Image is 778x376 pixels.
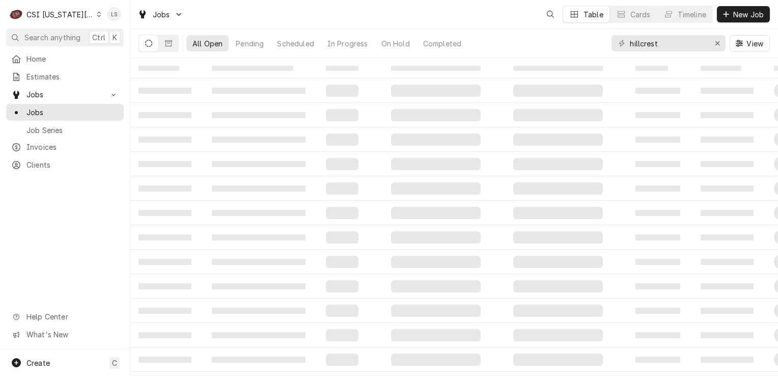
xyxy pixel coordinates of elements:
[635,185,680,192] span: ‌
[635,283,680,289] span: ‌
[6,50,124,67] a: Home
[513,109,603,121] span: ‌
[701,185,754,192] span: ‌
[391,182,481,195] span: ‌
[635,66,668,71] span: ‌
[701,161,754,167] span: ‌
[326,109,358,121] span: ‌
[26,9,94,20] div: CSI [US_STATE][GEOGRAPHIC_DATA]
[327,38,368,49] div: In Progress
[6,139,124,155] a: Invoices
[26,71,119,82] span: Estimates
[138,137,191,143] span: ‌
[701,259,754,265] span: ‌
[635,357,680,363] span: ‌
[635,161,680,167] span: ‌
[277,38,314,49] div: Scheduled
[192,38,223,49] div: All Open
[236,38,264,49] div: Pending
[635,308,680,314] span: ‌
[326,207,358,219] span: ‌
[701,137,754,143] span: ‌
[26,89,103,100] span: Jobs
[326,280,358,292] span: ‌
[326,158,358,170] span: ‌
[391,207,481,219] span: ‌
[513,85,603,97] span: ‌
[326,133,358,146] span: ‌
[701,357,754,363] span: ‌
[138,88,191,94] span: ‌
[709,35,726,51] button: Erase input
[24,32,80,43] span: Search anything
[212,112,305,118] span: ‌
[513,66,603,71] span: ‌
[701,283,754,289] span: ‌
[138,259,191,265] span: ‌
[212,161,305,167] span: ‌
[212,308,305,314] span: ‌
[326,66,358,71] span: ‌
[130,58,778,376] table: All Open Jobs List Loading
[701,308,754,314] span: ‌
[212,234,305,240] span: ‌
[635,112,680,118] span: ‌
[326,354,358,366] span: ‌
[138,185,191,192] span: ‌
[6,29,124,46] button: Search anythingCtrlK
[635,210,680,216] span: ‌
[138,283,191,289] span: ‌
[730,35,770,51] button: View
[26,125,119,136] span: Job Series
[6,122,124,139] a: Job Series
[513,133,603,146] span: ‌
[513,158,603,170] span: ‌
[701,234,754,240] span: ‌
[138,234,191,240] span: ‌
[212,88,305,94] span: ‌
[630,9,651,20] div: Cards
[26,311,118,322] span: Help Center
[391,329,481,341] span: ‌
[326,85,358,97] span: ‌
[6,308,124,325] a: Go to Help Center
[701,210,754,216] span: ‌
[513,354,603,366] span: ‌
[326,329,358,341] span: ‌
[391,109,481,121] span: ‌
[6,326,124,343] a: Go to What's New
[326,231,358,244] span: ‌
[635,88,680,94] span: ‌
[717,6,770,22] button: New Job
[391,256,481,268] span: ‌
[6,156,124,173] a: Clients
[391,305,481,317] span: ‌
[138,112,191,118] span: ‌
[138,357,191,363] span: ‌
[26,359,50,367] span: Create
[212,185,305,192] span: ‌
[133,6,187,23] a: Go to Jobs
[701,88,754,94] span: ‌
[9,7,23,21] div: CSI Kansas City's Avatar
[26,329,118,340] span: What's New
[153,9,170,20] span: Jobs
[26,159,119,170] span: Clients
[513,231,603,244] span: ‌
[212,283,305,289] span: ‌
[326,182,358,195] span: ‌
[513,280,603,292] span: ‌
[513,182,603,195] span: ‌
[701,66,741,71] span: ‌
[138,66,179,71] span: ‌
[107,7,121,21] div: LS
[212,210,305,216] span: ‌
[6,86,124,103] a: Go to Jobs
[138,308,191,314] span: ‌
[635,332,680,338] span: ‌
[138,161,191,167] span: ‌
[326,305,358,317] span: ‌
[513,329,603,341] span: ‌
[630,35,706,51] input: Keyword search
[391,158,481,170] span: ‌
